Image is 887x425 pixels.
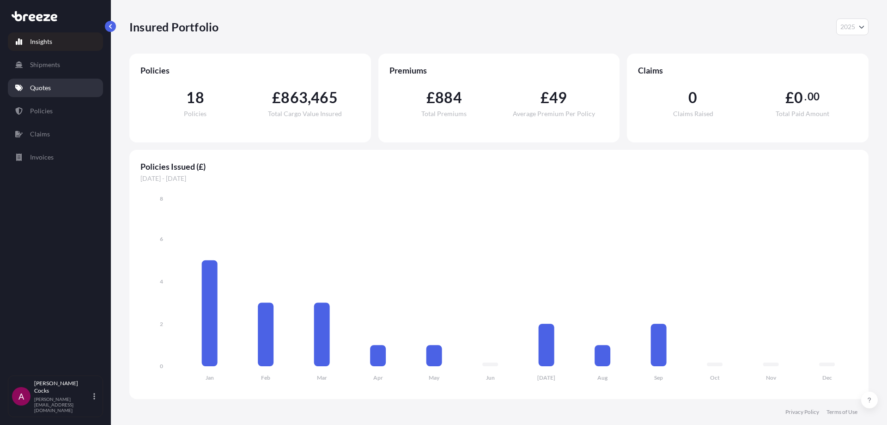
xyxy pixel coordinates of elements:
span: Policies [184,111,207,117]
p: [PERSON_NAME][EMAIL_ADDRESS][DOMAIN_NAME] [34,396,91,413]
tspan: [DATE] [537,374,555,381]
button: Year Selector [836,18,869,35]
a: Quotes [8,79,103,97]
span: Claims Raised [673,111,713,117]
a: Invoices [8,148,103,166]
span: Policies [140,65,360,76]
span: 49 [549,90,567,105]
tspan: May [429,374,440,381]
span: £ [785,90,794,105]
p: Claims [30,129,50,139]
span: 0 [688,90,697,105]
a: Shipments [8,55,103,74]
p: Shipments [30,60,60,69]
span: Total Paid Amount [776,111,829,117]
tspan: Mar [317,374,327,381]
a: Terms of Use [826,408,857,416]
span: Total Premiums [421,111,467,117]
span: 884 [435,90,462,105]
span: 18 [186,90,204,105]
tspan: Jun [486,374,495,381]
a: Privacy Policy [785,408,819,416]
span: £ [426,90,435,105]
tspan: Sep [654,374,663,381]
span: 0 [794,90,803,105]
tspan: Jan [206,374,214,381]
tspan: 4 [160,278,163,285]
span: £ [272,90,281,105]
span: Claims [638,65,857,76]
tspan: 8 [160,195,163,202]
tspan: 2 [160,320,163,327]
p: Invoices [30,153,54,162]
span: 465 [311,90,338,105]
p: Policies [30,106,53,116]
tspan: Dec [822,374,832,381]
span: [DATE] - [DATE] [140,174,857,183]
tspan: Apr [373,374,383,381]
span: Premiums [389,65,609,76]
span: £ [541,90,549,105]
tspan: Oct [710,374,720,381]
span: Policies Issued (£) [140,161,857,172]
a: Claims [8,125,103,143]
span: Total Cargo Value Insured [268,111,342,117]
span: 00 [808,93,820,100]
tspan: 0 [160,363,163,370]
span: , [308,90,311,105]
a: Insights [8,32,103,51]
span: 863 [281,90,308,105]
span: A [18,392,24,401]
tspan: Aug [597,374,608,381]
tspan: Feb [261,374,270,381]
a: Policies [8,102,103,120]
span: 2025 [840,22,855,31]
span: . [804,93,807,100]
p: Quotes [30,83,51,92]
p: Insured Portfolio [129,19,219,34]
p: Insights [30,37,52,46]
p: [PERSON_NAME] Cocks [34,380,91,394]
tspan: Nov [766,374,777,381]
span: Average Premium Per Policy [513,111,595,117]
tspan: 6 [160,235,163,242]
